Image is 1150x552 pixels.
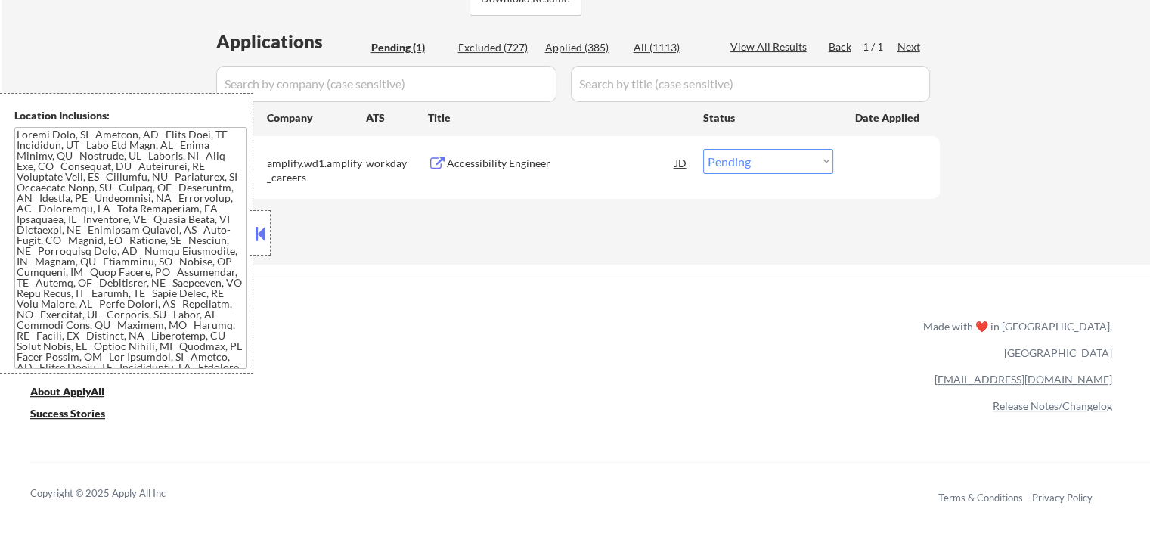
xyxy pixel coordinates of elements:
[634,40,709,55] div: All (1113)
[545,40,621,55] div: Applied (385)
[30,383,126,402] a: About ApplyAll
[571,66,930,102] input: Search by title (case sensitive)
[703,104,833,131] div: Status
[428,110,689,126] div: Title
[30,407,105,420] u: Success Stories
[897,39,922,54] div: Next
[829,39,853,54] div: Back
[366,156,428,171] div: workday
[366,110,428,126] div: ATS
[267,110,366,126] div: Company
[674,149,689,176] div: JD
[863,39,897,54] div: 1 / 1
[30,405,126,424] a: Success Stories
[935,373,1112,386] a: [EMAIL_ADDRESS][DOMAIN_NAME]
[30,334,607,350] a: Refer & earn free applications 👯‍♀️
[30,385,104,398] u: About ApplyAll
[1032,492,1093,504] a: Privacy Policy
[371,40,447,55] div: Pending (1)
[30,486,204,501] div: Copyright © 2025 Apply All Inc
[447,156,675,171] div: Accessibility Engineer
[855,110,922,126] div: Date Applied
[917,313,1112,366] div: Made with ❤️ in [GEOGRAPHIC_DATA], [GEOGRAPHIC_DATA]
[267,156,366,185] div: amplify.wd1.amplify_careers
[993,399,1112,412] a: Release Notes/Changelog
[730,39,811,54] div: View All Results
[216,66,556,102] input: Search by company (case sensitive)
[216,33,366,51] div: Applications
[938,492,1023,504] a: Terms & Conditions
[14,108,247,123] div: Location Inclusions:
[458,40,534,55] div: Excluded (727)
